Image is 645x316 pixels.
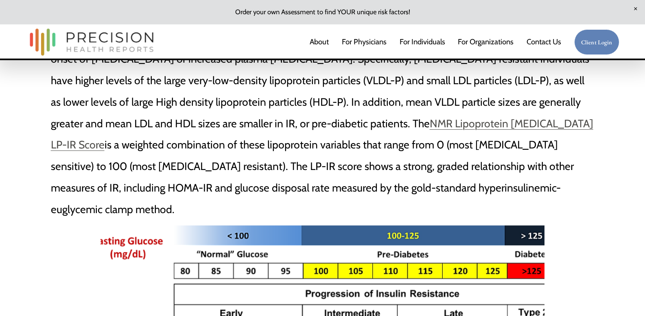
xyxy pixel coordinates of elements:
[310,34,329,50] a: About
[458,35,514,50] span: For Organizations
[604,277,645,316] iframe: Chat Widget
[604,277,645,316] div: Sohbet Aracı
[527,34,561,50] a: Contact Us
[342,34,387,50] a: For Physicians
[458,34,514,50] a: folder dropdown
[26,25,157,59] img: Precision Health Reports
[51,27,595,220] p: Another option is to measure alterations in lipid and lipoprotein metabolism that are observed ma...
[400,34,445,50] a: For Individuals
[574,29,619,55] a: Client Login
